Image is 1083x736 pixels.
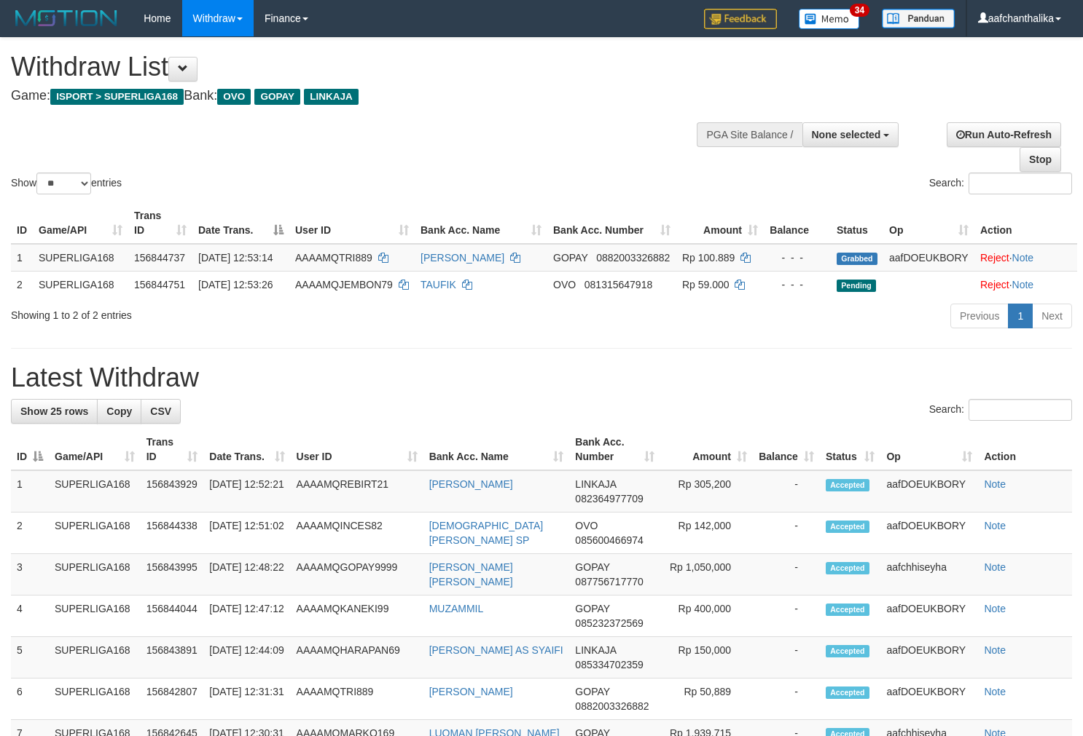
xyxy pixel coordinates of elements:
span: LINKAJA [575,644,616,656]
div: - - - [770,250,825,265]
th: Status [831,202,883,244]
div: - - - [770,277,825,292]
button: None selected [802,122,899,147]
td: SUPERLIGA168 [49,554,141,595]
th: Date Trans.: activate to sort column ascending [203,429,290,470]
td: - [753,470,820,513]
td: SUPERLIGA168 [49,470,141,513]
span: Copy 0882003326882 to clipboard [596,252,670,264]
td: · [974,271,1077,298]
td: SUPERLIGA168 [49,637,141,678]
a: TAUFIK [421,279,456,290]
th: Game/API: activate to sort column ascending [49,429,141,470]
a: Previous [950,304,1009,328]
a: [DEMOGRAPHIC_DATA][PERSON_NAME] SP [429,520,544,546]
td: aafDOEUKBORY [880,637,978,678]
a: Note [984,603,1006,614]
label: Search: [929,173,1072,194]
span: 34 [850,4,869,17]
a: Reject [980,252,1009,264]
th: Bank Acc. Name: activate to sort column ascending [415,202,547,244]
td: AAAAMQKANEKI99 [291,595,423,637]
span: Accepted [826,645,869,657]
a: Note [1012,279,1034,290]
td: [DATE] 12:48:22 [203,554,290,595]
th: User ID: activate to sort column ascending [289,202,415,244]
span: Pending [837,280,876,292]
td: - [753,513,820,554]
span: GOPAY [575,603,609,614]
a: [PERSON_NAME] [429,478,513,490]
a: Note [1012,252,1034,264]
td: AAAAMQTRI889 [291,678,423,720]
span: 156844751 [134,279,185,290]
th: Bank Acc. Number: activate to sort column ascending [569,429,660,470]
th: Amount: activate to sort column ascending [660,429,753,470]
td: AAAAMQGOPAY9999 [291,554,423,595]
td: Rp 400,000 [660,595,753,637]
span: Copy 0882003326882 to clipboard [575,700,649,712]
td: [DATE] 12:44:09 [203,637,290,678]
span: Copy 087756717770 to clipboard [575,576,643,587]
th: Action [978,429,1072,470]
span: Accepted [826,604,869,616]
td: 156844044 [141,595,204,637]
th: Amount: activate to sort column ascending [676,202,764,244]
td: 2 [11,513,49,554]
td: AAAAMQREBIRT21 [291,470,423,513]
td: 1 [11,470,49,513]
td: SUPERLIGA168 [49,595,141,637]
span: GOPAY [553,252,587,264]
a: Note [984,686,1006,697]
span: GOPAY [575,561,609,573]
span: Accepted [826,686,869,699]
a: Note [984,561,1006,573]
a: Note [984,520,1006,531]
a: Copy [97,399,141,424]
span: Show 25 rows [20,405,88,417]
td: aafchhiseyha [880,554,978,595]
span: [DATE] 12:53:14 [198,252,273,264]
th: Trans ID: activate to sort column ascending [141,429,204,470]
th: Game/API: activate to sort column ascending [33,202,128,244]
td: [DATE] 12:31:31 [203,678,290,720]
a: Note [984,644,1006,656]
td: aafDOEUKBORY [880,678,978,720]
td: [DATE] 12:52:21 [203,470,290,513]
td: 156843891 [141,637,204,678]
span: Accepted [826,521,869,533]
span: Copy 085232372569 to clipboard [575,617,643,629]
span: [DATE] 12:53:26 [198,279,273,290]
span: Copy 081315647918 to clipboard [584,279,652,290]
span: OVO [575,520,598,531]
a: 1 [1008,304,1033,328]
th: Op: activate to sort column ascending [883,202,974,244]
td: aafDOEUKBORY [880,595,978,637]
span: GOPAY [254,89,300,105]
h1: Withdraw List [11,52,708,82]
td: Rp 142,000 [660,513,753,554]
td: - [753,595,820,637]
td: AAAAMQHARAPAN69 [291,637,423,678]
a: [PERSON_NAME] AS SYAIFI [429,644,563,656]
th: Status: activate to sort column ascending [820,429,881,470]
td: Rp 1,050,000 [660,554,753,595]
span: CSV [150,405,171,417]
td: aafDOEUKBORY [880,513,978,554]
td: SUPERLIGA168 [49,678,141,720]
td: 156843995 [141,554,204,595]
td: - [753,637,820,678]
td: SUPERLIGA168 [33,244,128,272]
span: LINKAJA [304,89,359,105]
td: Rp 305,200 [660,470,753,513]
td: 156843929 [141,470,204,513]
td: 156842807 [141,678,204,720]
label: Search: [929,399,1072,421]
img: Feedback.jpg [704,9,777,29]
span: OVO [553,279,576,290]
th: Bank Acc. Name: activate to sort column ascending [423,429,570,470]
span: Rp 59.000 [682,279,730,290]
a: [PERSON_NAME] [421,252,504,264]
img: panduan.png [882,9,955,28]
td: · [974,244,1077,272]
